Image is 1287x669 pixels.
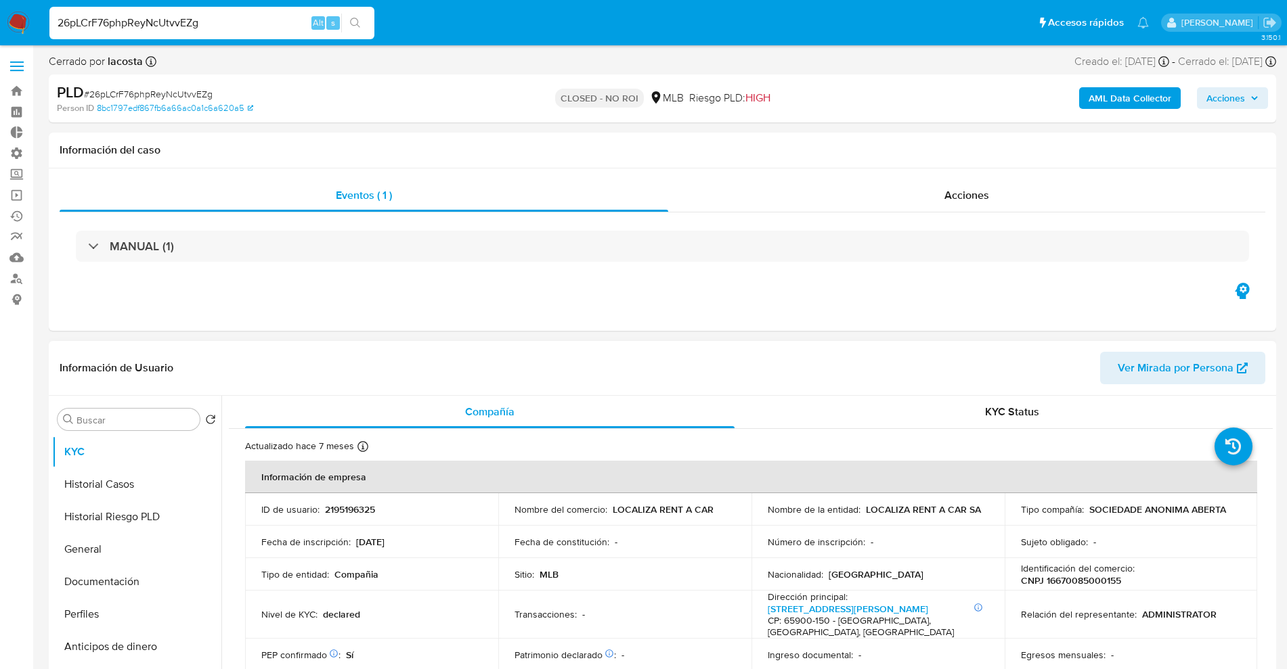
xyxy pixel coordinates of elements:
[858,649,861,661] p: -
[341,14,369,32] button: search-icon
[649,91,684,106] div: MLB
[582,608,585,620] p: -
[515,608,577,620] p: Transacciones :
[515,503,607,515] p: Nombre del comercio :
[1111,649,1114,661] p: -
[1137,17,1149,28] a: Notificaciones
[768,602,928,616] a: [STREET_ADDRESS][PERSON_NAME]
[768,615,983,639] h4: CP: 65900-150 - [GEOGRAPHIC_DATA], [GEOGRAPHIC_DATA], [GEOGRAPHIC_DATA]
[1074,54,1169,69] div: Creado el: [DATE]
[97,102,253,114] a: 8bc1797edf867fb6a66ac0a1c6a620a5
[515,649,616,661] p: Patrimonio declarado :
[1181,16,1258,29] p: santiago.sgreco@mercadolibre.com
[336,187,392,203] span: Eventos ( 1 )
[84,87,213,101] span: # 26pLCrF76phpReyNcUtvvEZg
[77,414,194,426] input: Buscar
[871,536,873,548] p: -
[1089,87,1171,109] b: AML Data Collector
[245,440,354,453] p: Actualizado hace 7 meses
[60,143,1265,157] h1: Información del caso
[325,503,375,515] p: 2195196325
[52,630,221,663] button: Anticipos de dinero
[334,568,378,580] p: Compañia
[323,608,360,620] p: declared
[261,568,329,580] p: Tipo de entidad :
[110,239,174,254] h3: MANUAL (1)
[1263,16,1277,30] a: Salir
[331,16,335,29] span: s
[52,566,221,598] button: Documentación
[1172,54,1175,69] span: -
[768,503,860,515] p: Nombre de la entidad :
[540,568,559,580] p: MLB
[49,54,143,69] span: Cerrado por
[555,89,644,108] p: CLOSED - NO ROI
[465,404,515,419] span: Compañía
[1118,352,1234,384] span: Ver Mirada por Persona
[52,501,221,533] button: Historial Riesgo PLD
[261,503,320,515] p: ID de usuario :
[1021,649,1106,661] p: Egresos mensuales :
[52,598,221,630] button: Perfiles
[944,187,989,203] span: Acciones
[1089,503,1226,515] p: SOCIEDADE ANONIMA ABERTA
[515,536,609,548] p: Fecha de constitución :
[1021,536,1088,548] p: Sujeto obligado :
[63,414,74,425] button: Buscar
[1021,503,1084,515] p: Tipo compañía :
[57,102,94,114] b: Person ID
[1142,608,1217,620] p: ADMINISTRATOR
[57,81,84,103] b: PLD
[1048,16,1124,30] span: Accesos rápidos
[346,649,353,661] p: Sí
[261,649,341,661] p: PEP confirmado :
[1093,536,1096,548] p: -
[76,231,1249,262] div: MANUAL (1)
[1197,87,1268,109] button: Acciones
[768,591,848,603] p: Dirección principal :
[1021,574,1121,586] p: CNPJ 16670085000155
[49,14,374,32] input: Buscar usuario o caso...
[105,53,143,69] b: lacosta
[1079,87,1181,109] button: AML Data Collector
[1206,87,1245,109] span: Acciones
[60,361,173,375] h1: Información de Usuario
[1021,562,1135,574] p: Identificación del comercio :
[205,414,216,429] button: Volver al orden por defecto
[1021,608,1137,620] p: Relación del representante :
[261,536,351,548] p: Fecha de inscripción :
[1178,54,1276,69] div: Cerrado el: [DATE]
[615,536,617,548] p: -
[985,404,1039,419] span: KYC Status
[745,90,770,106] span: HIGH
[768,568,823,580] p: Nacionalidad :
[356,536,385,548] p: [DATE]
[261,608,318,620] p: Nivel de KYC :
[829,568,923,580] p: [GEOGRAPHIC_DATA]
[621,649,624,661] p: -
[52,533,221,566] button: General
[52,468,221,501] button: Historial Casos
[245,461,1257,493] th: Información de empresa
[515,568,534,580] p: Sitio :
[768,649,853,661] p: Ingreso documental :
[689,91,770,106] span: Riesgo PLD:
[1100,352,1265,384] button: Ver Mirada por Persona
[613,503,714,515] p: LOCALIZA RENT A CAR
[866,503,981,515] p: LOCALIZA RENT A CAR SA
[313,16,324,29] span: Alt
[768,536,865,548] p: Número de inscripción :
[52,436,221,468] button: KYC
